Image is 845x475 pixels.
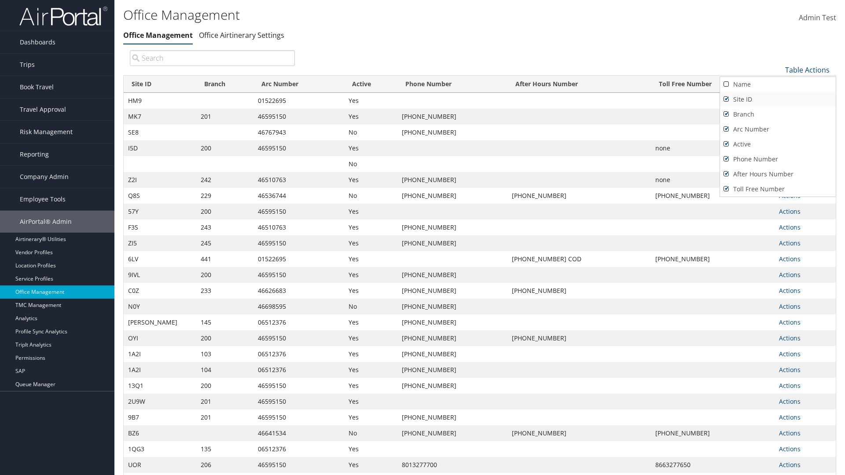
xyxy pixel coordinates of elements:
span: Risk Management [20,121,73,143]
span: Book Travel [20,76,54,98]
a: Active [720,137,836,152]
span: AirPortal® Admin [20,211,72,233]
span: Dashboards [20,31,55,53]
a: Toll Free Number [720,182,836,197]
a: Name [720,77,836,92]
span: Trips [20,54,35,76]
span: Travel Approval [20,99,66,121]
a: After Hours Number [720,167,836,182]
img: airportal-logo.png [19,6,107,26]
span: Reporting [20,143,49,165]
a: Arc Number [720,122,836,137]
a: Site ID [720,92,836,107]
a: Branch [720,107,836,122]
span: Company Admin [20,166,69,188]
span: Employee Tools [20,188,66,210]
a: Phone Number [720,152,836,167]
